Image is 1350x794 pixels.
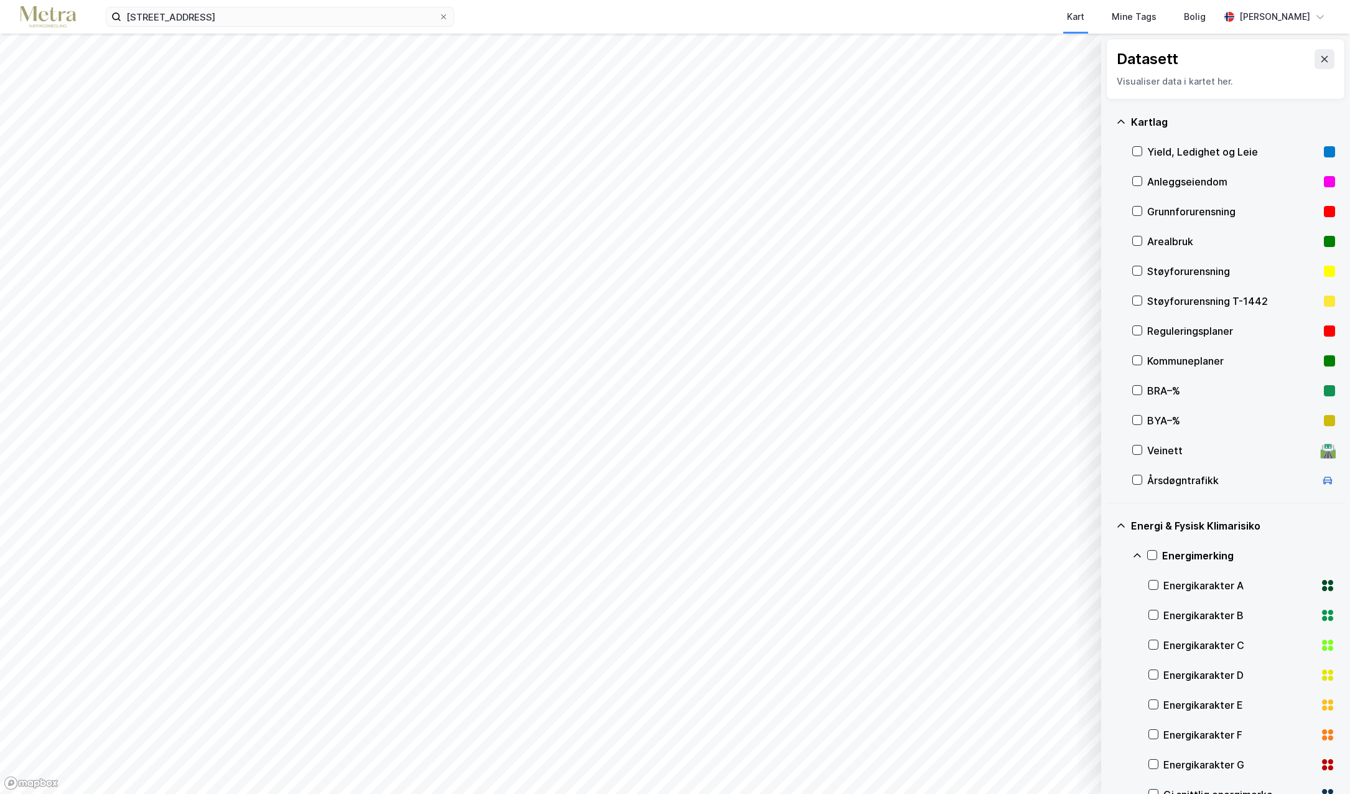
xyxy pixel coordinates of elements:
[1067,9,1084,24] div: Kart
[1147,413,1319,428] div: BYA–%
[1320,442,1336,459] div: 🛣️
[1147,294,1319,309] div: Støyforurensning T-1442
[20,6,76,28] img: metra-logo.256734c3b2bbffee19d4.png
[1163,698,1315,712] div: Energikarakter E
[1147,443,1315,458] div: Veinett
[1147,353,1319,368] div: Kommuneplaner
[1131,114,1335,129] div: Kartlag
[1147,204,1319,219] div: Grunnforurensning
[1147,383,1319,398] div: BRA–%
[1288,734,1350,794] div: Kontrollprogram for chat
[1117,49,1178,69] div: Datasett
[1147,144,1319,159] div: Yield, Ledighet og Leie
[1147,174,1319,189] div: Anleggseiendom
[1147,264,1319,279] div: Støyforurensning
[1163,638,1315,653] div: Energikarakter C
[1184,9,1206,24] div: Bolig
[1117,74,1334,89] div: Visualiser data i kartet her.
[1163,668,1315,683] div: Energikarakter D
[1288,734,1350,794] iframe: Chat Widget
[1163,608,1315,623] div: Energikarakter B
[1112,9,1157,24] div: Mine Tags
[1163,757,1315,772] div: Energikarakter G
[1162,548,1335,563] div: Energimerking
[1239,9,1310,24] div: [PERSON_NAME]
[1147,324,1319,339] div: Reguleringsplaner
[1163,727,1315,742] div: Energikarakter F
[1163,578,1315,593] div: Energikarakter A
[1147,234,1319,249] div: Arealbruk
[1131,518,1335,533] div: Energi & Fysisk Klimarisiko
[4,776,58,790] a: Mapbox homepage
[1147,473,1315,488] div: Årsdøgntrafikk
[121,7,439,26] input: Søk på adresse, matrikkel, gårdeiere, leietakere eller personer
